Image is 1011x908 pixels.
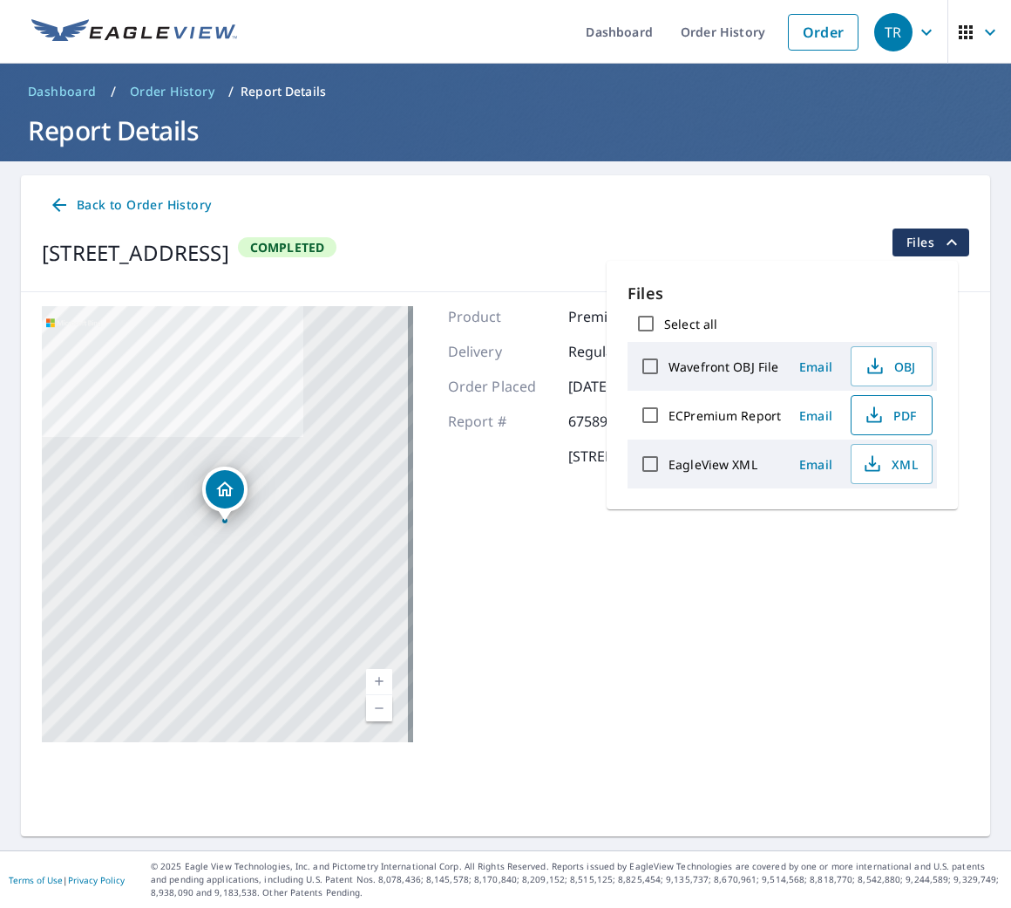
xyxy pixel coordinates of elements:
[874,13,913,51] div: TR
[851,444,933,484] button: XML
[788,14,858,51] a: Order
[366,695,392,721] a: Current Level 17, Zoom Out
[448,376,553,397] p: Order Placed
[28,83,97,100] span: Dashboard
[568,446,695,467] p: [STREET_ADDRESS]
[568,341,673,362] p: Regular
[788,402,844,429] button: Email
[568,411,673,432] p: 67589345
[862,356,918,377] span: OBJ
[21,78,990,106] nav: breadcrumb
[130,83,214,100] span: Order History
[228,81,234,102] li: /
[862,405,918,426] span: PDF
[628,282,937,305] p: Files
[123,78,221,106] a: Order History
[202,467,248,521] div: Dropped pin, building 1, Residential property, 6939 Pine Ct Dublin, CA 94568
[568,306,673,327] p: Premium
[788,451,844,478] button: Email
[31,19,237,45] img: EV Logo
[241,83,326,100] p: Report Details
[795,407,837,424] span: Email
[49,195,211,216] span: Back to Order History
[851,395,933,435] button: PDF
[668,456,757,473] label: EagleView XML
[892,229,969,256] button: filesDropdownBtn-67589345
[68,874,125,886] a: Privacy Policy
[788,353,844,380] button: Email
[862,454,918,474] span: XML
[906,232,962,253] span: Files
[240,239,336,256] span: Completed
[9,875,125,885] p: |
[851,346,933,386] button: OBJ
[111,81,116,102] li: /
[448,306,553,327] p: Product
[42,237,229,269] div: [STREET_ADDRESS]
[668,358,778,375] label: Wavefront OBJ File
[366,669,392,695] a: Current Level 17, Zoom In
[151,860,1002,899] p: © 2025 Eagle View Technologies, Inc. and Pictometry International Corp. All Rights Reserved. Repo...
[9,874,63,886] a: Terms of Use
[795,456,837,473] span: Email
[448,341,553,362] p: Delivery
[42,189,218,222] a: Back to Order History
[21,113,990,148] h1: Report Details
[21,78,104,106] a: Dashboard
[668,407,781,424] label: ECPremium Report
[664,316,717,332] label: Select all
[448,411,553,432] p: Report #
[568,376,673,397] p: [DATE]
[795,358,837,375] span: Email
